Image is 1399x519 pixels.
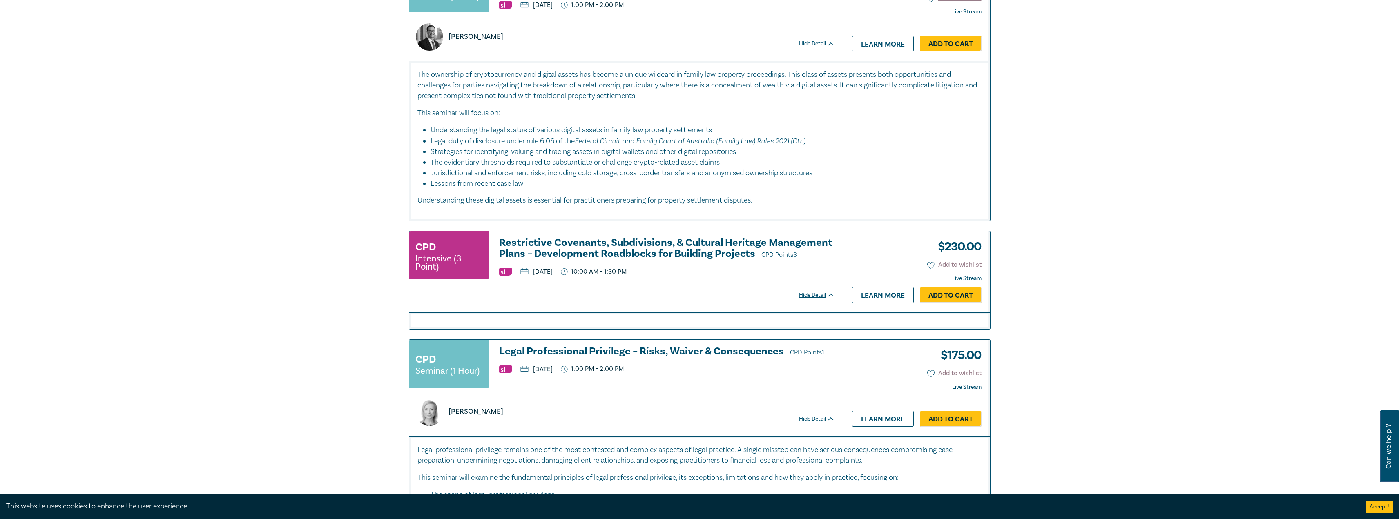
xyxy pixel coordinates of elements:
[499,346,835,358] h3: Legal Professional Privilege – Risks, Waiver & Consequences
[431,125,974,136] li: Understanding the legal status of various digital assets in family law property settlements
[499,1,512,9] img: Substantive Law
[415,367,480,375] small: Seminar (1 Hour)
[431,168,974,178] li: Jurisdictional and enforcement risks, including cold storage, cross-border transfers and anonymis...
[416,399,443,426] img: https://s3.ap-southeast-2.amazonaws.com/leo-cussen-store-production-content/Contacts/Lisa%20Fitzg...
[499,268,512,276] img: Substantive Law
[417,108,982,118] p: This seminar will focus on:
[852,287,914,303] a: Learn more
[952,275,982,282] strong: Live Stream
[448,31,503,42] p: [PERSON_NAME]
[920,36,982,51] a: Add to Cart
[520,268,553,275] p: [DATE]
[417,195,982,206] p: Understanding these digital assets is essential for practitioners preparing for property settleme...
[927,369,982,378] button: Add to wishlist
[448,406,503,417] p: [PERSON_NAME]
[431,157,974,168] li: The evidentiary thresholds required to substantiate or challenge crypto-related asset claims
[561,365,624,373] p: 1:00 PM - 2:00 PM
[520,366,553,372] p: [DATE]
[6,501,1353,512] div: This website uses cookies to enhance the user experience.
[920,411,982,427] a: Add to Cart
[935,346,982,365] h3: $ 175.00
[575,136,805,145] em: Federal Circuit and Family Court of Australia (Family Law) Rules 2021 (Cth)
[799,415,844,423] div: Hide Detail
[415,254,483,271] small: Intensive (3 Point)
[932,237,982,256] h3: $ 230.00
[927,260,982,270] button: Add to wishlist
[1385,415,1392,477] span: Can we help ?
[416,23,443,51] img: https://s3.ap-southeast-2.amazonaws.com/leo-cussen-store-production-content/Contacts/Byron%20Leon...
[790,348,824,356] span: CPD Points 1
[415,352,436,367] h3: CPD
[499,346,835,358] a: Legal Professional Privilege – Risks, Waiver & Consequences CPD Points1
[520,2,553,8] p: [DATE]
[1366,501,1393,513] button: Accept cookies
[761,251,797,259] span: CPD Points 3
[561,1,624,9] p: 1:00 PM - 2:00 PM
[852,411,914,426] a: Learn more
[415,240,436,254] h3: CPD
[417,445,982,466] p: Legal professional privilege remains one of the most contested and complex aspects of legal pract...
[799,291,844,299] div: Hide Detail
[431,136,974,147] li: Legal duty of disclosure under rule 6.06 of the
[799,40,844,48] div: Hide Detail
[431,147,974,157] li: Strategies for identifying, valuing and tracing assets in digital wallets and other digital repos...
[952,8,982,16] strong: Live Stream
[920,287,982,303] a: Add to Cart
[417,69,982,101] p: The ownership of cryptocurrency and digital assets has become a unique wildcard in family law pro...
[431,178,982,189] li: Lessons from recent case law
[431,490,974,500] li: The scope of legal professional privilege
[852,36,914,51] a: Learn more
[952,383,982,391] strong: Live Stream
[417,472,982,483] p: This seminar will examine the fundamental principles of legal professional privilege, its excepti...
[499,365,512,373] img: Substantive Law
[499,237,835,261] a: Restrictive Covenants, Subdivisions, & Cultural Heritage Management Plans – Development Roadblock...
[561,268,627,276] p: 10:00 AM - 1:30 PM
